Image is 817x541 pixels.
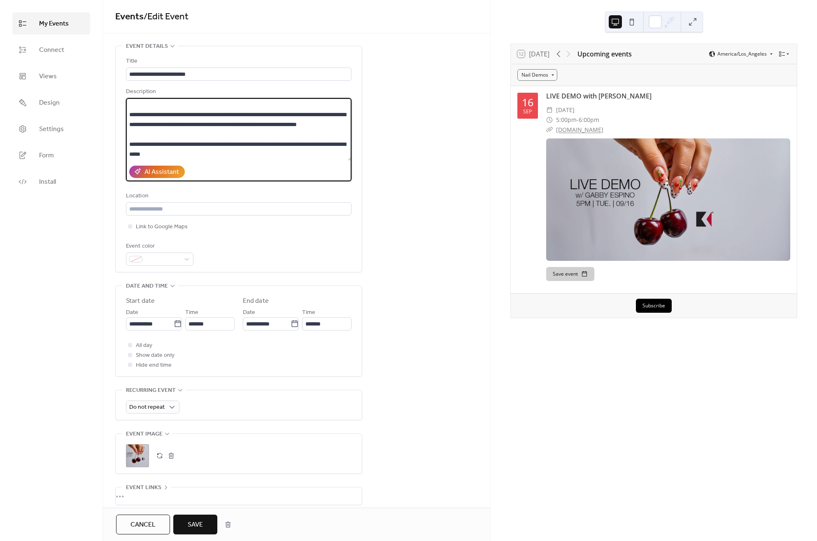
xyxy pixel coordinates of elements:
div: ​ [546,105,553,115]
a: Settings [12,118,90,140]
div: AI Assistant [144,167,179,177]
span: Recurring event [126,386,176,396]
div: Description [126,87,350,97]
span: Install [39,177,56,187]
a: Events [115,8,144,26]
a: Install [12,171,90,193]
span: / Edit Event [144,8,189,26]
span: Date [126,308,138,318]
span: - [577,115,579,125]
span: All day [136,341,152,351]
span: Date and time [126,281,168,291]
a: Views [12,65,90,87]
div: Upcoming events [577,49,632,59]
div: ​ [546,125,553,135]
button: Cancel [116,515,170,534]
span: Cancel [130,520,156,530]
button: AI Assistant [129,166,185,178]
span: Time [302,308,315,318]
a: My Events [12,12,90,35]
a: LIVE DEMO with [PERSON_NAME] [546,91,652,101]
button: Subscribe [636,299,672,313]
div: Sep [523,109,532,115]
div: Location [126,191,350,201]
span: Event details [126,42,168,52]
a: Connect [12,39,90,61]
span: My Events [39,19,69,29]
span: Link to Google Maps [136,222,188,232]
a: Design [12,91,90,114]
span: Date [243,308,255,318]
div: Start date [126,296,155,306]
span: Save [188,520,203,530]
span: Show date only [136,351,175,361]
span: Connect [39,45,64,55]
span: Do not repeat [129,402,165,413]
a: Form [12,144,90,166]
span: America/Los_Angeles [717,52,767,56]
button: Save [173,515,217,534]
span: [DATE] [556,105,575,115]
span: Settings [39,124,64,134]
span: 6:00pm [579,115,599,125]
span: Views [39,72,57,82]
div: ​ [546,115,553,125]
div: Title [126,56,350,66]
div: 16 [522,97,533,108]
span: Hide end time [136,361,172,370]
a: [DOMAIN_NAME] [556,126,603,133]
span: 5:00pm [556,115,577,125]
span: Time [185,308,198,318]
span: Event links [126,483,161,493]
div: ••• [116,487,362,505]
span: Design [39,98,60,108]
div: ; [126,444,149,467]
div: End date [243,296,269,306]
span: Event image [126,429,163,439]
span: Form [39,151,54,161]
div: Event color [126,241,192,251]
button: Save event [546,267,594,281]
